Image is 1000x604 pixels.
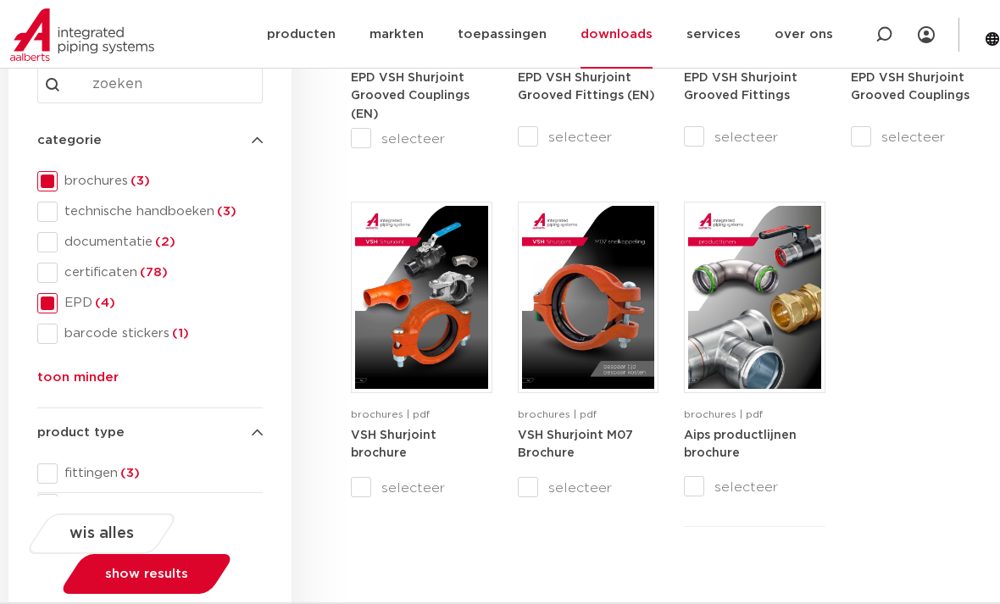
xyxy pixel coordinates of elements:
a: EPD VSH Shurjoint Grooved Couplings [851,71,969,103]
strong: EPD VSH Shurjoint Grooved Fittings (EN) [518,72,655,103]
a: Aips productlijnen brochure [684,429,797,460]
a: VSH Shurjoint brochure [351,429,436,460]
span: technische handboeken [58,203,263,220]
span: documentatie [58,234,263,251]
a: show results [58,554,236,594]
span: (78) [137,266,168,279]
strong: VSH Shurjoint brochure [351,429,436,460]
a: EPD VSH Shurjoint Grooved Couplings (EN) [351,71,469,120]
button: toon minder [37,368,119,395]
span: brochures | pdf [351,409,430,419]
label: selecteer [351,129,492,149]
strong: EPD VSH Shurjoint Grooved Couplings (EN) [351,72,469,120]
div: EPD(4) [37,293,263,313]
span: fittingen [58,465,263,482]
span: (4) [92,296,115,309]
label: selecteer [851,127,992,147]
strong: EPD VSH Shurjoint Grooved Fittings [684,72,797,103]
span: (2) [153,236,175,248]
label: selecteer [518,478,659,498]
button: wis alles [39,515,164,552]
span: certificaten [58,264,263,281]
h4: product type [37,423,263,443]
label: selecteer [684,127,825,147]
span: brochures | pdf [684,409,763,419]
label: selecteer [518,127,659,147]
a: VSH Shurjoint M07 Brochure [518,429,633,460]
div: technische handboeken(3) [37,202,263,222]
img: VSH-Shurjoint-M07_A4Brochure-5010139-2022_1.0_NL-pdf.jpg [522,206,655,389]
span: brochures [58,173,263,190]
a: EPD VSH Shurjoint Grooved Fittings (EN) [518,71,655,103]
span: EPD [58,295,263,312]
span: barcode stickers [58,325,263,342]
label: selecteer [684,477,825,497]
div: documentatie(2) [37,232,263,252]
label: selecteer [351,478,492,498]
div: barcode stickers(1) [37,324,263,344]
img: VSH-Shurjoint_A4Brochure-5008696-2021_1.0_NL-1-pdf.jpg [355,206,488,389]
span: brochures | pdf [518,409,597,419]
div: fittingen(3) [37,463,263,484]
span: (1) [169,327,189,340]
h4: categorie [37,130,263,151]
span: show results [105,568,188,580]
div: certificaten(78) [37,263,263,283]
div: brochures(3) [37,171,263,191]
strong: VSH Shurjoint M07 Brochure [518,429,633,460]
a: EPD VSH Shurjoint Grooved Fittings [684,71,797,103]
img: Aips-Product-lines_A4SuperHero-5010346-2024_1.1_NL-pdf.jpg [688,206,821,389]
span: (3) [214,205,236,218]
span: (3) [128,175,150,187]
strong: EPD VSH Shurjoint Grooved Couplings [851,72,969,103]
strong: Aips productlijnen brochure [684,429,797,460]
span: (3) [118,467,140,479]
